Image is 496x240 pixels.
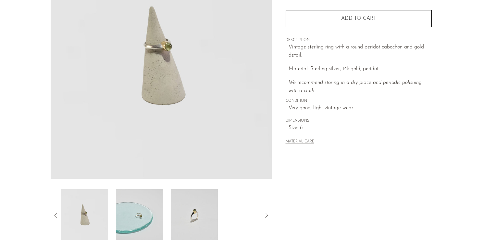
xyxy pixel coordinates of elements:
p: Vintage sterling ring with a round peridot cabochon and gold detail. [289,43,432,60]
button: Add to cart [286,10,432,27]
button: MATERIAL CARE [286,140,314,144]
i: We recommend storing in a dry place and periodic polishing with a cloth. [289,80,422,94]
span: DESCRIPTION [286,37,432,43]
span: Add to cart [341,16,376,21]
p: Material: Sterling silver, 14k gold, peridot. [289,65,432,73]
span: DIMENSIONS [286,118,432,124]
span: CONDITION [286,98,432,104]
span: Very good; light vintage wear. [289,104,432,113]
span: Size: 6 [289,124,432,132]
